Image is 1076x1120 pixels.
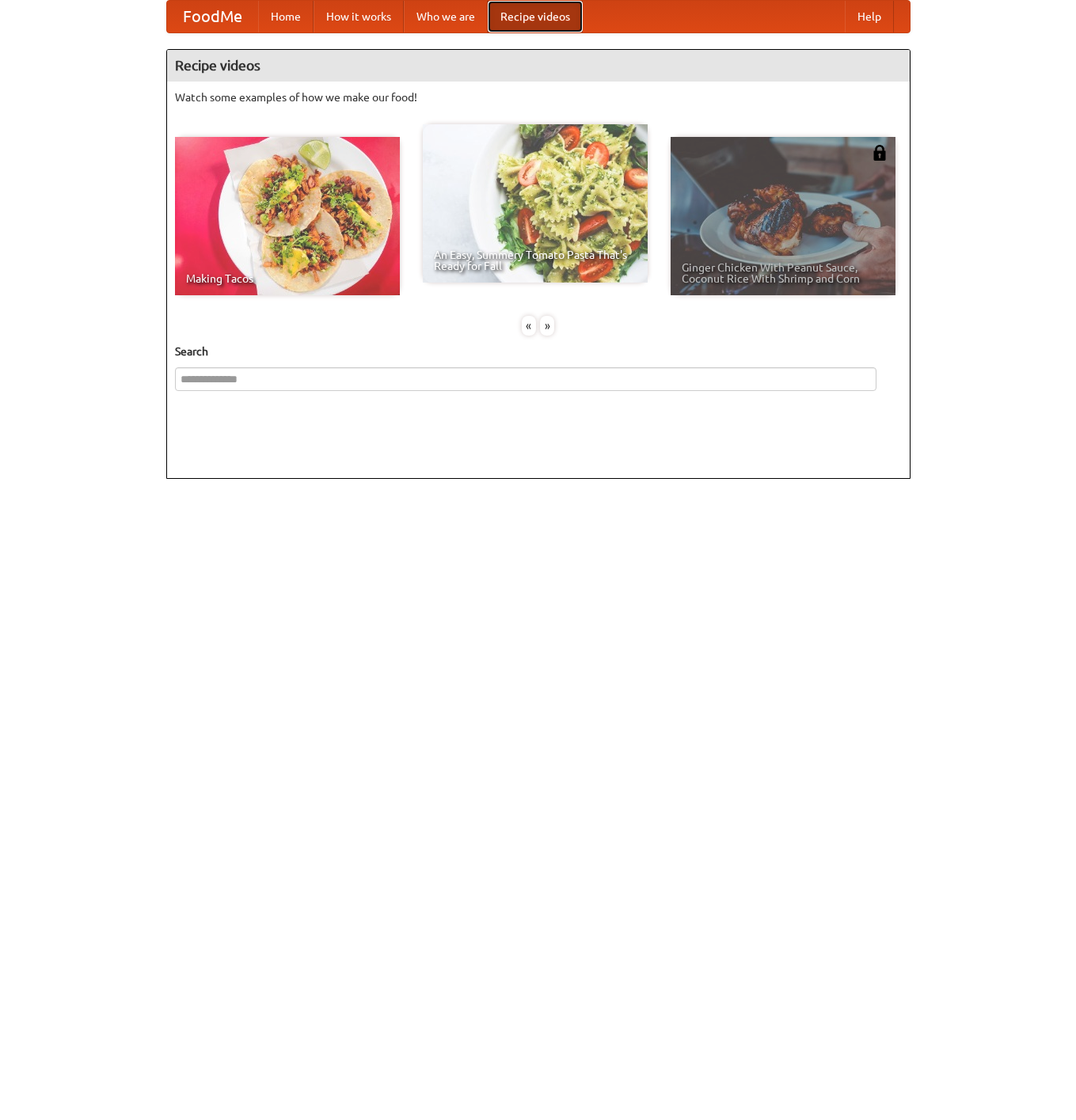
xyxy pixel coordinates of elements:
a: Recipe videos [488,1,583,32]
a: Home [258,1,314,32]
a: An Easy, Summery Tomato Pasta That's Ready for Fall [423,124,648,283]
h4: Recipe videos [167,50,910,82]
div: « [522,316,536,336]
a: FoodMe [167,1,258,32]
img: 483408.png [872,145,888,161]
span: An Easy, Summery Tomato Pasta That's Ready for Fall [434,249,637,271]
div: » [540,316,554,336]
h5: Search [175,344,902,359]
a: Making Tacos [175,137,400,295]
a: Who we are [404,1,488,32]
a: How it works [314,1,404,32]
a: Help [845,1,894,32]
span: Making Tacos [186,273,389,284]
p: Watch some examples of how we make our food! [175,89,902,105]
